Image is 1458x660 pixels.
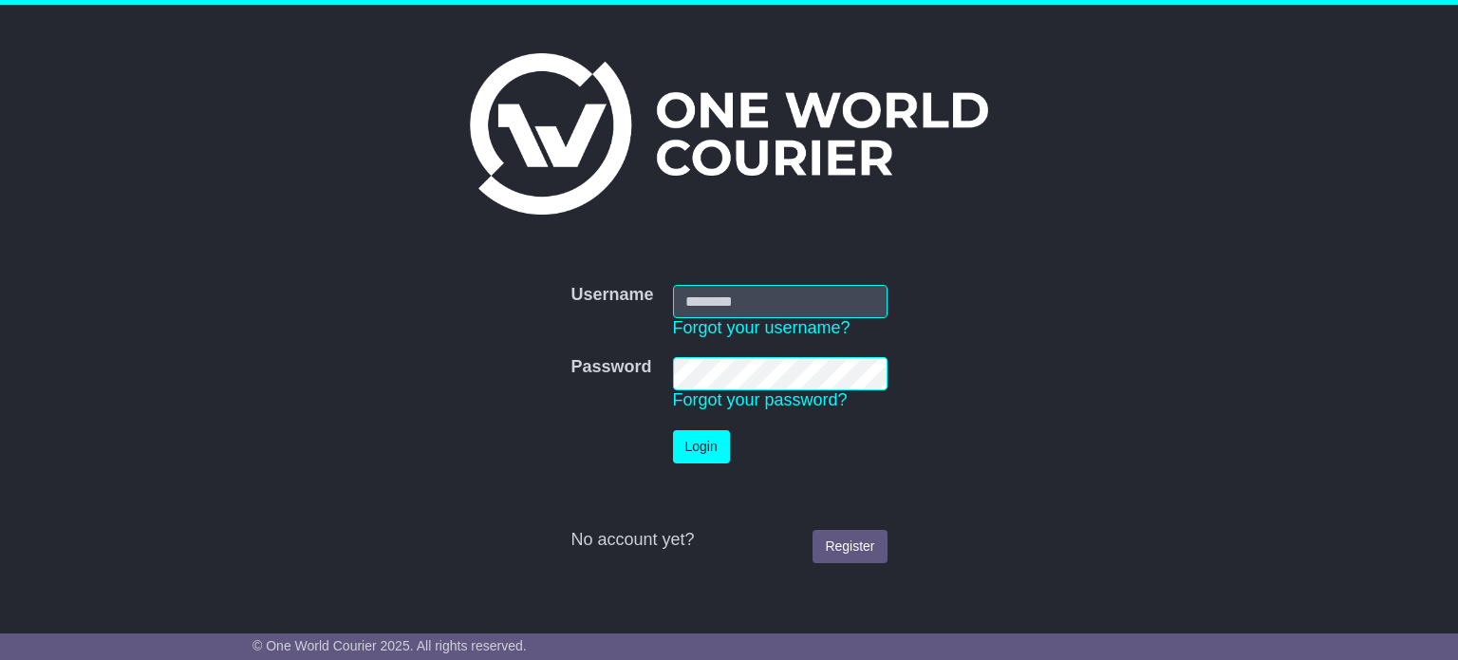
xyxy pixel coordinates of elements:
[813,530,887,563] a: Register
[673,430,730,463] button: Login
[570,285,653,306] label: Username
[673,318,850,337] a: Forgot your username?
[570,530,887,551] div: No account yet?
[252,638,527,653] span: © One World Courier 2025. All rights reserved.
[673,390,848,409] a: Forgot your password?
[570,357,651,378] label: Password
[470,53,988,215] img: One World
